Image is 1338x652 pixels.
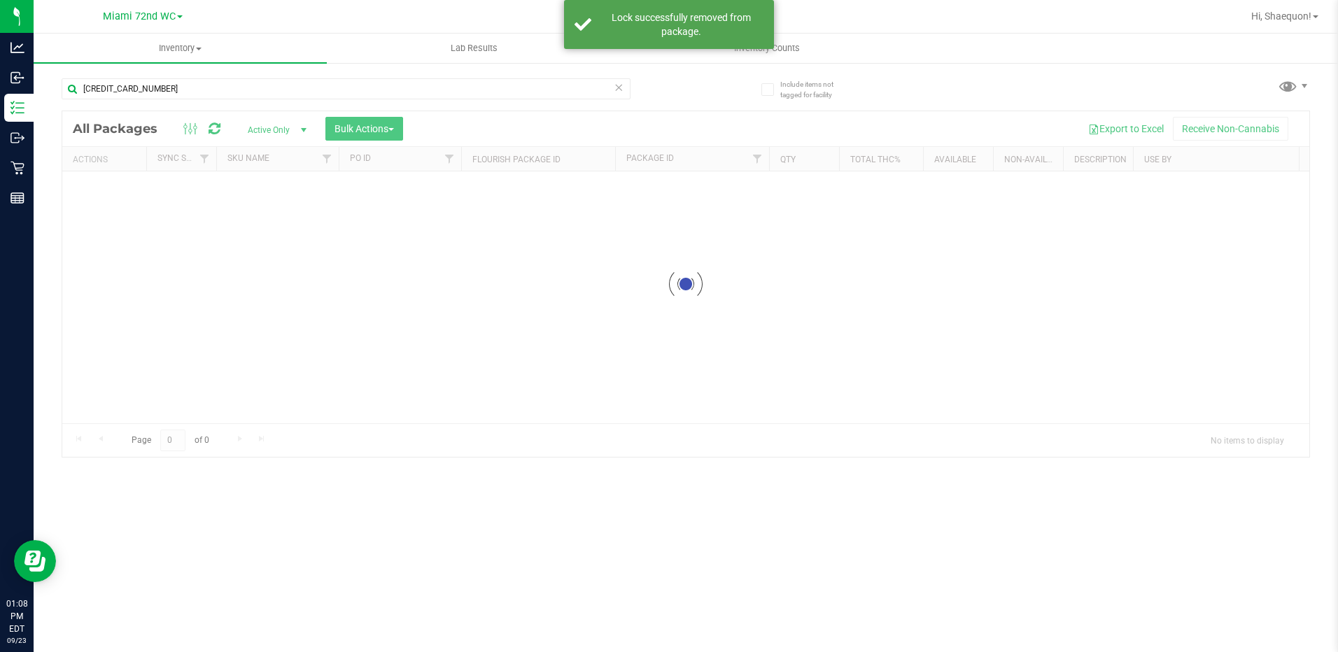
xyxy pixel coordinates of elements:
[327,34,620,63] a: Lab Results
[34,34,327,63] a: Inventory
[10,41,24,55] inline-svg: Analytics
[780,79,850,100] span: Include items not tagged for facility
[10,191,24,205] inline-svg: Reports
[10,101,24,115] inline-svg: Inventory
[34,42,327,55] span: Inventory
[103,10,176,22] span: Miami 72nd WC
[599,10,763,38] div: Lock successfully removed from package.
[1251,10,1311,22] span: Hi, Shaequon!
[6,597,27,635] p: 01:08 PM EDT
[614,78,624,97] span: Clear
[62,78,631,99] input: Search Package ID, Item Name, SKU, Lot or Part Number...
[6,635,27,646] p: 09/23
[432,42,516,55] span: Lab Results
[14,540,56,582] iframe: Resource center
[10,131,24,145] inline-svg: Outbound
[10,71,24,85] inline-svg: Inbound
[10,161,24,175] inline-svg: Retail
